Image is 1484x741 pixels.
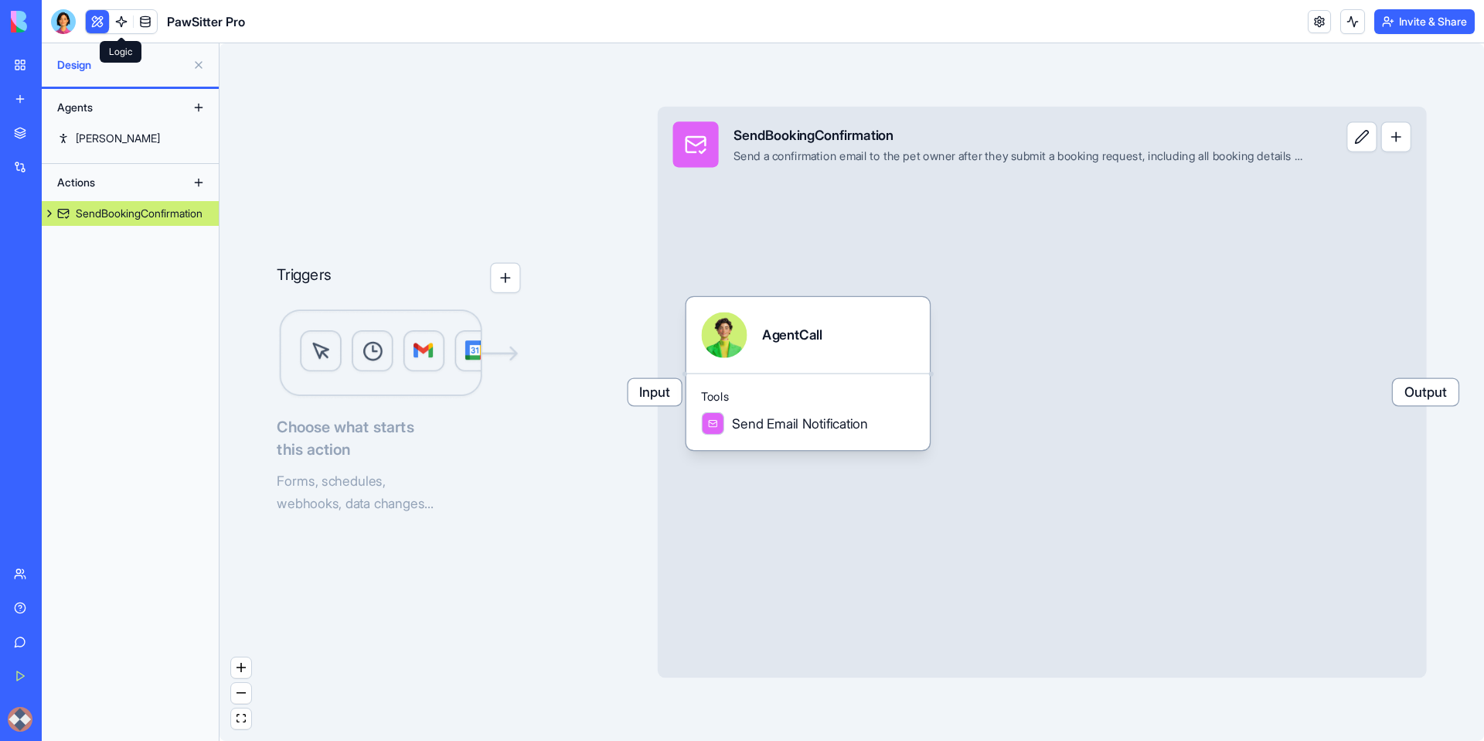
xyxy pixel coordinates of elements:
img: Logic [277,309,520,400]
div: TriggersLogicChoose what startsthis actionForms, schedules,webhooks, data changes... [277,202,520,514]
div: AgentCallToolsSend Email Notification [686,297,930,450]
span: Forms, schedules, webhooks, data changes... [277,473,433,511]
span: Choose what starts this action [277,415,520,461]
div: Actions [49,170,173,195]
div: Agents [49,95,173,120]
span: Design [57,57,186,73]
button: zoom in [231,657,251,678]
a: [PERSON_NAME] [42,126,219,151]
span: PawSitter Pro [167,12,245,31]
div: Send a confirmation email to the pet owner after they submit a booking request, including all boo... [733,149,1305,164]
button: zoom out [231,683,251,704]
span: Send Email Notification [732,414,868,433]
div: AgentCall [762,326,822,345]
div: InputSendBookingConfirmationSend a confirmation email to the pet owner after they submit a bookin... [658,107,1427,678]
div: SendBookingConfirmation [733,125,1305,145]
div: SendBookingConfirmation [76,206,203,221]
div: [PERSON_NAME] [76,131,160,146]
div: Logic [100,41,141,63]
p: Triggers [277,263,331,293]
span: Tools [701,389,914,405]
a: SendBookingConfirmation [42,201,219,226]
img: logo [11,11,107,32]
img: ACg8ocJuJ3OdW1Q30Kvp9LywyPb0Go7kd6-Td73JFdhmeIlG4WkVf0Ag=s96-c [8,707,32,732]
span: Input [628,379,682,405]
button: Invite & Share [1374,9,1475,34]
span: Output [1393,379,1458,405]
button: fit view [231,709,251,729]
